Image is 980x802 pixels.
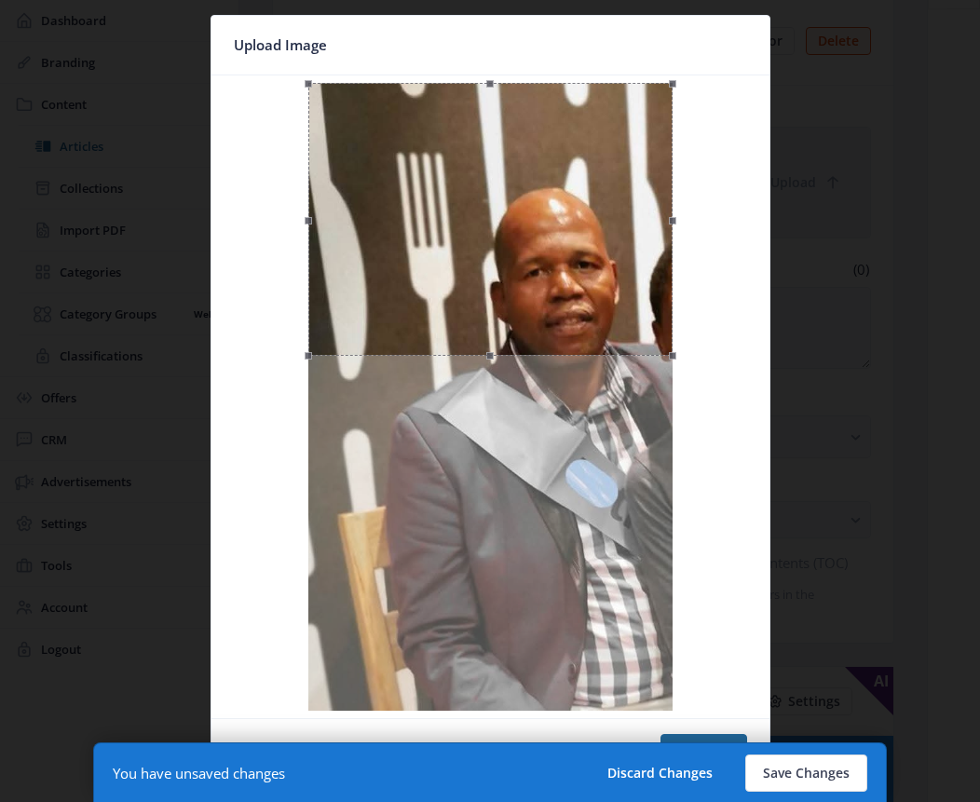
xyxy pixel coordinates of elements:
button: Confirm [660,734,747,771]
button: Discard Changes [590,754,730,792]
button: Cancel [234,734,311,771]
div: You have unsaved changes [113,764,285,782]
img: 2Q== [307,83,672,711]
span: Upload Image [234,31,327,60]
button: Save Changes [745,754,867,792]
